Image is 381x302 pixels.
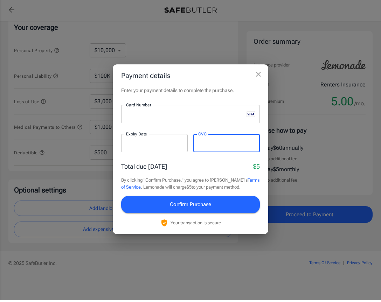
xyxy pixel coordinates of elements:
[253,163,260,173] p: $5
[198,142,255,148] iframe: Secure CVC input frame
[251,69,265,83] button: close
[126,104,151,110] label: Card Number
[113,66,268,89] h2: Payment details
[121,198,260,215] button: Confirm Purchase
[121,179,259,191] a: Terms of Service
[126,133,147,139] label: Expiry Date
[126,142,183,148] iframe: Secure expiration date input frame
[121,163,167,173] p: Total due [DATE]
[126,113,244,119] iframe: Secure card number input frame
[171,221,221,228] p: Your transaction is secure
[198,133,207,139] label: CVC
[170,202,211,211] span: Confirm Purchase
[121,178,260,192] p: By clicking "Confirm Purchase," you agree to [PERSON_NAME]'s . Lemonade will charge $5 to your pa...
[121,89,260,96] p: Enter your payment details to complete the purchase.
[247,113,255,119] svg: visa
